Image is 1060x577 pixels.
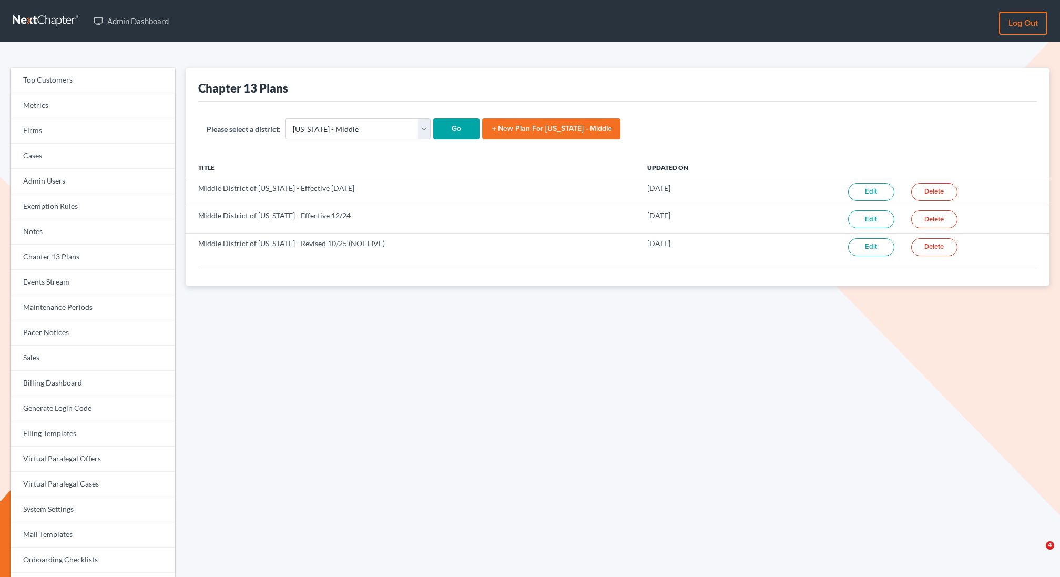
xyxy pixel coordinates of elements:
a: Chapter 13 Plans [11,245,175,270]
a: Mail Templates [11,522,175,548]
a: Metrics [11,93,175,118]
a: Events Stream [11,270,175,295]
td: [DATE] [639,206,765,233]
a: Billing Dashboard [11,371,175,396]
a: Top Customers [11,68,175,93]
a: Virtual Paralegal Offers [11,447,175,472]
div: Chapter 13 Plans [198,80,288,96]
td: Middle District of [US_STATE] - Revised 10/25 (NOT LIVE) [186,233,639,260]
a: Onboarding Checklists [11,548,175,573]
a: Maintenance Periods [11,295,175,320]
input: Go [433,118,480,139]
a: Virtual Paralegal Cases [11,472,175,497]
th: Title [186,157,639,178]
td: [DATE] [639,178,765,206]
a: Cases [11,144,175,169]
a: Log out [999,12,1047,35]
td: Middle District of [US_STATE] - Effective [DATE] [186,178,639,206]
a: Exemption Rules [11,194,175,219]
a: Sales [11,346,175,371]
button: Delete [911,210,957,228]
a: Pacer Notices [11,320,175,346]
span: 4 [1046,541,1054,550]
a: addNew Plan for [US_STATE] - Middle [482,118,620,139]
a: Admin Dashboard [88,12,174,31]
a: Firms [11,118,175,144]
a: Generate Login Code [11,396,175,421]
td: Middle District of [US_STATE] - Effective 12/24 [186,206,639,233]
a: Edit [848,238,894,256]
iframe: Intercom live chat [1024,541,1049,566]
th: Updated on [639,157,765,178]
i: add [491,125,498,133]
a: Edit [848,210,894,228]
a: System Settings [11,497,175,522]
label: Please select a district: [207,124,281,135]
td: [DATE] [639,233,765,260]
a: Edit [848,183,894,201]
a: Admin Users [11,169,175,194]
a: Filing Templates [11,421,175,447]
button: Delete [911,183,957,201]
button: Delete [911,238,957,256]
a: Notes [11,219,175,245]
